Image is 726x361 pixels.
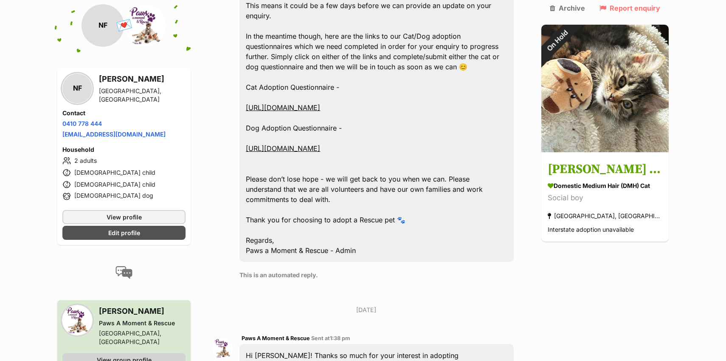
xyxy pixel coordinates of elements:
[311,335,350,341] span: Sent at
[239,270,514,279] p: This is an automated reply.
[115,17,134,35] span: 💌
[550,4,585,12] a: Archive
[62,109,186,117] h4: Contact
[541,25,669,152] img: Larry 😻😻💙💙
[330,335,350,341] span: 1:38 pm
[548,226,634,233] span: Interstate adoption unavailable
[599,4,660,12] a: Report enquiry
[99,87,186,104] div: [GEOGRAPHIC_DATA], [GEOGRAPHIC_DATA]
[62,226,186,240] a: Edit profile
[115,266,132,279] img: conversation-icon-4a6f8262b818ee0b60e3300018af0b2d0b884aa5de6e9bcb8d3d4eeb1a70a7c4.svg
[212,305,520,314] p: [DATE]
[62,210,186,224] a: View profile
[246,144,320,153] a: [URL][DOMAIN_NAME]
[62,305,92,335] img: Paws A Moment & Rescue profile pic
[548,182,662,190] div: Domestic Medium Hair (DMH) Cat
[212,338,233,359] img: Paws A Moment & Rescue profile pic
[99,319,186,327] div: Paws A Moment & Rescue
[99,73,186,85] h3: [PERSON_NAME]
[62,131,166,138] a: [EMAIL_ADDRESS][DOMAIN_NAME]
[99,329,186,346] div: [GEOGRAPHIC_DATA], [GEOGRAPHIC_DATA]
[548,160,662,179] h3: [PERSON_NAME] 😻😻💙💙
[82,4,124,47] div: NF
[124,4,166,47] img: Paws A Moment & Rescue profile pic
[62,74,92,103] div: NF
[541,145,669,154] a: On Hold
[62,120,102,127] a: 0410 778 444
[62,168,186,178] li: [DEMOGRAPHIC_DATA] child
[62,156,186,166] li: 2 adults
[107,213,142,222] span: View profile
[246,103,320,112] a: [URL][DOMAIN_NAME]
[62,145,186,154] h4: Household
[242,335,310,341] span: Paws A Moment & Rescue
[62,179,186,190] li: [DEMOGRAPHIC_DATA] child
[548,193,662,204] div: Social boy
[529,13,585,68] div: On Hold
[62,191,186,202] li: [DEMOGRAPHIC_DATA] dog
[99,305,186,317] h3: [PERSON_NAME]
[108,228,140,237] span: Edit profile
[541,154,669,242] a: [PERSON_NAME] 😻😻💙💙 Domestic Medium Hair (DMH) Cat Social boy [GEOGRAPHIC_DATA], [GEOGRAPHIC_DATA]...
[548,210,662,222] div: [GEOGRAPHIC_DATA], [GEOGRAPHIC_DATA]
